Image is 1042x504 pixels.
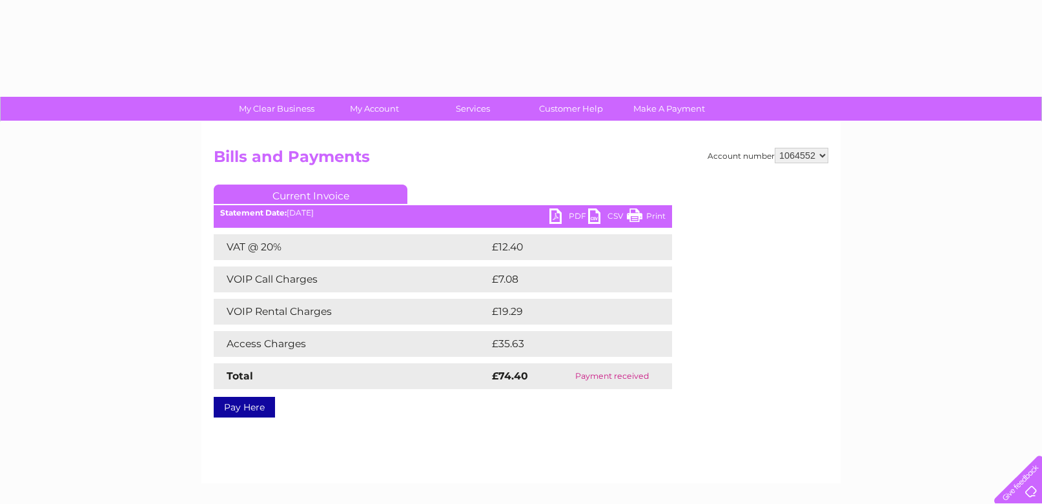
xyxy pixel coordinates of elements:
[489,234,645,260] td: £12.40
[223,97,330,121] a: My Clear Business
[549,208,588,227] a: PDF
[588,208,627,227] a: CSV
[627,208,666,227] a: Print
[708,148,828,163] div: Account number
[214,234,489,260] td: VAT @ 20%
[214,148,828,172] h2: Bills and Payments
[214,331,489,357] td: Access Charges
[214,208,672,217] div: [DATE]
[227,370,253,382] strong: Total
[489,267,642,292] td: £7.08
[518,97,624,121] a: Customer Help
[553,363,672,389] td: Payment received
[420,97,526,121] a: Services
[489,299,645,325] td: £19.29
[492,370,528,382] strong: £74.40
[489,331,646,357] td: £35.63
[214,267,489,292] td: VOIP Call Charges
[214,397,275,418] a: Pay Here
[220,208,287,217] b: Statement Date:
[214,185,407,204] a: Current Invoice
[616,97,722,121] a: Make A Payment
[214,299,489,325] td: VOIP Rental Charges
[322,97,428,121] a: My Account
